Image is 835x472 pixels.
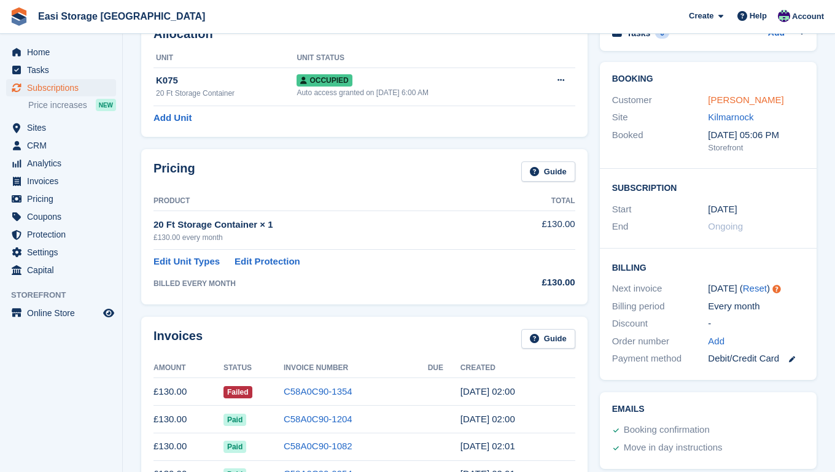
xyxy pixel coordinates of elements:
td: £130.00 [153,378,223,406]
a: Edit Protection [235,255,300,269]
h2: Booking [612,74,804,84]
span: Create [689,10,713,22]
div: Debit/Credit Card [708,352,804,366]
a: menu [6,208,116,225]
div: Auto access granted on [DATE] 6:00 AM [297,87,529,98]
span: Storefront [11,289,122,301]
span: Home [27,44,101,61]
a: Easi Storage [GEOGRAPHIC_DATA] [33,6,210,26]
h2: Subscription [612,181,804,193]
div: 20 Ft Storage Container [156,88,297,99]
a: menu [6,44,116,61]
h2: Billing [612,261,804,273]
h2: Emails [612,404,804,414]
div: Next invoice [612,282,709,296]
a: C58A0C90-1082 [284,441,352,451]
td: £130.00 [497,211,575,249]
span: Price increases [28,99,87,111]
a: Add [708,335,724,349]
a: menu [6,61,116,79]
div: £130.00 [497,276,575,290]
th: Unit Status [297,48,529,68]
a: menu [6,155,116,172]
a: C58A0C90-1354 [284,386,352,397]
td: £130.00 [153,406,223,433]
img: stora-icon-8386f47178a22dfd0bd8f6a31ec36ba5ce8667c1dd55bd0f319d3a0aa187defe.svg [10,7,28,26]
th: Product [153,192,497,211]
th: Invoice Number [284,358,428,378]
span: Paid [223,441,246,453]
a: menu [6,304,116,322]
span: Paid [223,414,246,426]
a: Preview store [101,306,116,320]
td: £130.00 [153,433,223,460]
span: Online Store [27,304,101,322]
span: Capital [27,261,101,279]
img: Steven Cusick [778,10,790,22]
div: Tooltip anchor [771,284,782,295]
h2: Invoices [153,329,203,349]
div: Customer [612,93,709,107]
a: Reset [743,283,767,293]
span: Settings [27,244,101,261]
time: 2025-06-21 01:00:54 UTC [460,414,515,424]
a: Guide [521,329,575,349]
div: £130.00 every month [153,232,497,243]
a: menu [6,190,116,207]
a: menu [6,244,116,261]
th: Total [497,192,575,211]
a: Add [768,26,785,41]
div: Site [612,110,709,125]
a: menu [6,261,116,279]
div: NEW [96,99,116,111]
span: Failed [223,386,252,398]
div: [DATE] ( ) [708,282,804,296]
span: Invoices [27,172,101,190]
a: Edit Unit Types [153,255,220,269]
span: Sites [27,119,101,136]
span: Ongoing [708,221,743,231]
time: 2025-07-21 01:00:14 UTC [460,386,515,397]
a: [PERSON_NAME] [708,95,783,105]
div: K075 [156,74,297,88]
div: Every month [708,300,804,314]
span: Tasks [27,61,101,79]
th: Status [223,358,284,378]
div: Billing period [612,300,709,314]
a: Price increases NEW [28,98,116,112]
h2: Pricing [153,161,195,182]
span: CRM [27,137,101,154]
a: menu [6,226,116,243]
a: menu [6,79,116,96]
div: Discount [612,317,709,331]
span: Pricing [27,190,101,207]
div: - [708,317,804,331]
div: End [612,220,709,234]
span: Protection [27,226,101,243]
th: Amount [153,358,223,378]
div: 20 Ft Storage Container × 1 [153,218,497,232]
div: Payment method [612,352,709,366]
time: 2025-05-21 01:01:00 UTC [460,441,515,451]
h2: Allocation [153,27,575,41]
span: Coupons [27,208,101,225]
a: menu [6,119,116,136]
div: [DATE] 05:06 PM [708,128,804,142]
div: Order number [612,335,709,349]
a: menu [6,137,116,154]
span: Analytics [27,155,101,172]
span: Occupied [297,74,352,87]
span: Help [750,10,767,22]
th: Unit [153,48,297,68]
div: Move in day instructions [624,441,723,455]
div: Start [612,203,709,217]
a: C58A0C90-1204 [284,414,352,424]
a: Add Unit [153,111,192,125]
th: Due [428,358,460,378]
th: Created [460,358,575,378]
div: BILLED EVERY MONTH [153,278,497,289]
div: Booked [612,128,709,154]
time: 2025-03-21 01:00:00 UTC [708,203,737,217]
a: Guide [521,161,575,182]
div: Storefront [708,142,804,154]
